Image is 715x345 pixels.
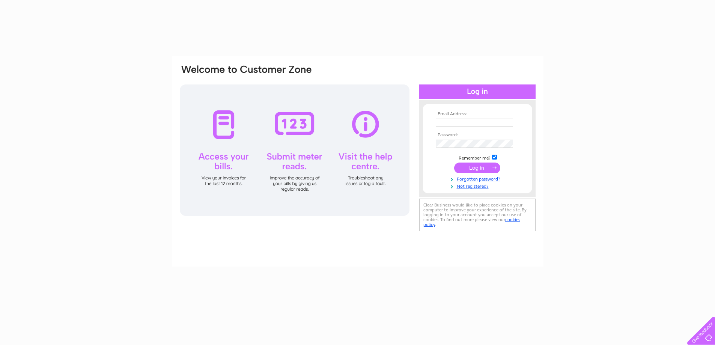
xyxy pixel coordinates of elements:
[436,175,521,182] a: Forgotten password?
[434,154,521,161] td: Remember me?
[434,111,521,117] th: Email Address:
[434,133,521,138] th: Password:
[454,163,500,173] input: Submit
[419,199,536,231] div: Clear Business would like to place cookies on your computer to improve your experience of the sit...
[423,217,520,227] a: cookies policy
[436,182,521,189] a: Not registered?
